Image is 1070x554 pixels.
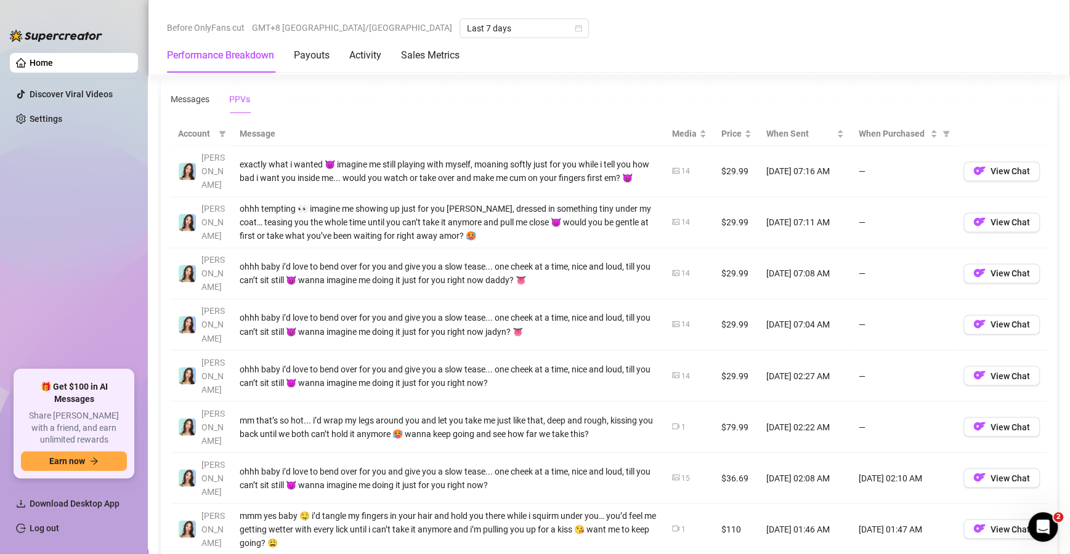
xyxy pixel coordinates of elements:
[973,318,986,330] img: OF
[30,58,53,68] a: Home
[1028,512,1058,542] iframe: Intercom live chat
[714,248,759,299] td: $29.99
[21,410,127,446] span: Share [PERSON_NAME] with a friend, and earn unlimited rewards
[714,197,759,248] td: $29.99
[991,524,1030,534] span: View Chat
[859,127,928,140] span: When Purchased
[467,19,582,38] span: Last 7 days
[240,413,657,440] div: mm that’s so hot... i’d wrap my legs around you and let you take me just like that, deep and roug...
[681,523,686,535] div: 1
[963,366,1040,385] button: OFView Chat
[681,268,690,279] div: 14
[672,371,679,379] span: picture
[851,401,956,452] td: —
[963,212,1040,232] button: OFView Chat
[21,451,127,471] button: Earn nowarrow-right
[973,164,986,177] img: OF
[672,524,679,532] span: video-camera
[851,146,956,197] td: —
[672,320,679,327] span: picture
[401,48,460,63] div: Sales Metrics
[991,422,1030,432] span: View Chat
[1053,512,1063,522] span: 2
[759,197,851,248] td: [DATE] 07:11 AM
[963,468,1040,488] button: OFView Chat
[201,204,225,241] span: [PERSON_NAME]
[179,265,196,282] img: Amelia
[229,92,250,106] div: PPVs
[851,452,956,504] td: [DATE] 02:10 AM
[681,319,690,331] div: 14
[963,475,1040,485] a: OFView Chat
[30,499,120,508] span: Download Desktop App
[179,418,196,435] img: Amelia
[167,48,274,63] div: Performance Breakdown
[575,25,582,32] span: calendar
[759,248,851,299] td: [DATE] 07:08 AM
[201,153,225,190] span: [PERSON_NAME]
[10,30,102,42] img: logo-BBDzfeDw.svg
[232,122,665,146] th: Message
[942,130,950,137] span: filter
[216,124,229,143] span: filter
[991,268,1030,278] span: View Chat
[973,215,986,228] img: OF
[201,306,225,343] span: [PERSON_NAME]
[240,202,657,243] div: ohhh tempting 👀 imagine me showing up just for you [PERSON_NAME], dressed in something tiny under...
[759,299,851,350] td: [DATE] 07:04 AM
[681,370,690,382] div: 14
[240,464,657,491] div: ohhh baby i’d love to bend over for you and give you a slow tease... one cheek at a time, nice an...
[963,271,1040,281] a: OFView Chat
[179,469,196,486] img: Amelia
[672,127,697,140] span: Media
[851,197,956,248] td: —
[201,459,225,496] span: [PERSON_NAME]
[963,373,1040,383] a: OFView Chat
[672,422,679,430] span: video-camera
[759,401,851,452] td: [DATE] 02:22 AM
[714,122,759,146] th: Price
[963,169,1040,179] a: OFView Chat
[201,255,225,292] span: [PERSON_NAME]
[179,214,196,231] img: Amelia
[240,311,657,338] div: ohhh baby i’d love to bend over for you and give you a slow tease... one cheek at a time, nice an...
[963,519,1040,539] button: OFView Chat
[973,420,986,432] img: OF
[681,217,690,228] div: 14
[240,158,657,185] div: exactly what i wanted 😈 imagine me still playing with myself, moaning softly just for you while i...
[201,408,225,445] span: [PERSON_NAME]
[991,217,1030,227] span: View Chat
[201,357,225,394] span: [PERSON_NAME]
[963,220,1040,230] a: OFView Chat
[349,48,381,63] div: Activity
[30,89,113,99] a: Discover Viral Videos
[963,263,1040,283] button: OFView Chat
[90,457,99,465] span: arrow-right
[963,322,1040,332] a: OFView Chat
[851,350,956,401] td: —
[171,92,209,106] div: Messages
[963,424,1040,434] a: OFView Chat
[963,526,1040,536] a: OFView Chat
[219,130,226,137] span: filter
[714,452,759,504] td: $36.69
[167,18,245,37] span: Before OnlyFans cut
[240,260,657,287] div: ohhh baby i’d love to bend over for you and give you a slow tease... one cheek at a time, nice an...
[30,523,59,533] a: Log out
[179,367,196,384] img: Amelia
[973,471,986,483] img: OF
[665,122,714,146] th: Media
[714,401,759,452] td: $79.99
[851,248,956,299] td: —
[991,473,1030,483] span: View Chat
[973,522,986,534] img: OF
[252,18,452,37] span: GMT+8 [GEOGRAPHIC_DATA]/[GEOGRAPHIC_DATA]
[49,456,85,466] span: Earn now
[991,319,1030,329] span: View Chat
[963,417,1040,436] button: OFView Chat
[681,421,686,433] div: 1
[179,520,196,537] img: Amelia
[714,146,759,197] td: $29.99
[672,167,679,174] span: picture
[940,124,952,143] span: filter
